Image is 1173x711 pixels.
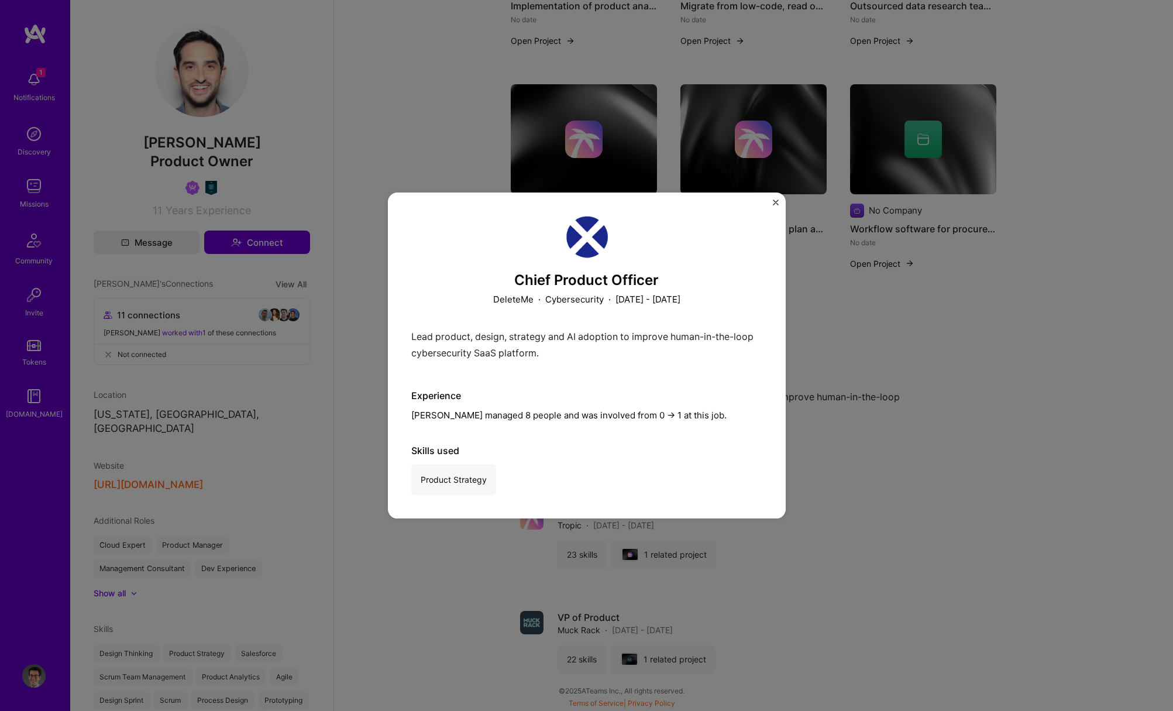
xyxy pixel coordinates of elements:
div: [PERSON_NAME] managed 8 people and was involved from 0 -> 1 at this job. [411,390,762,421]
p: Cybersecurity [545,293,604,305]
h3: Chief Product Officer [411,272,762,289]
div: Experience [411,390,762,402]
button: Close [773,200,779,212]
p: DeleteMe [493,293,534,305]
p: [DATE] - [DATE] [615,293,680,305]
div: Product Strategy [411,464,496,495]
img: Company logo [566,216,608,258]
div: Skills used [411,445,762,457]
span: · [538,293,541,305]
span: · [608,293,611,305]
